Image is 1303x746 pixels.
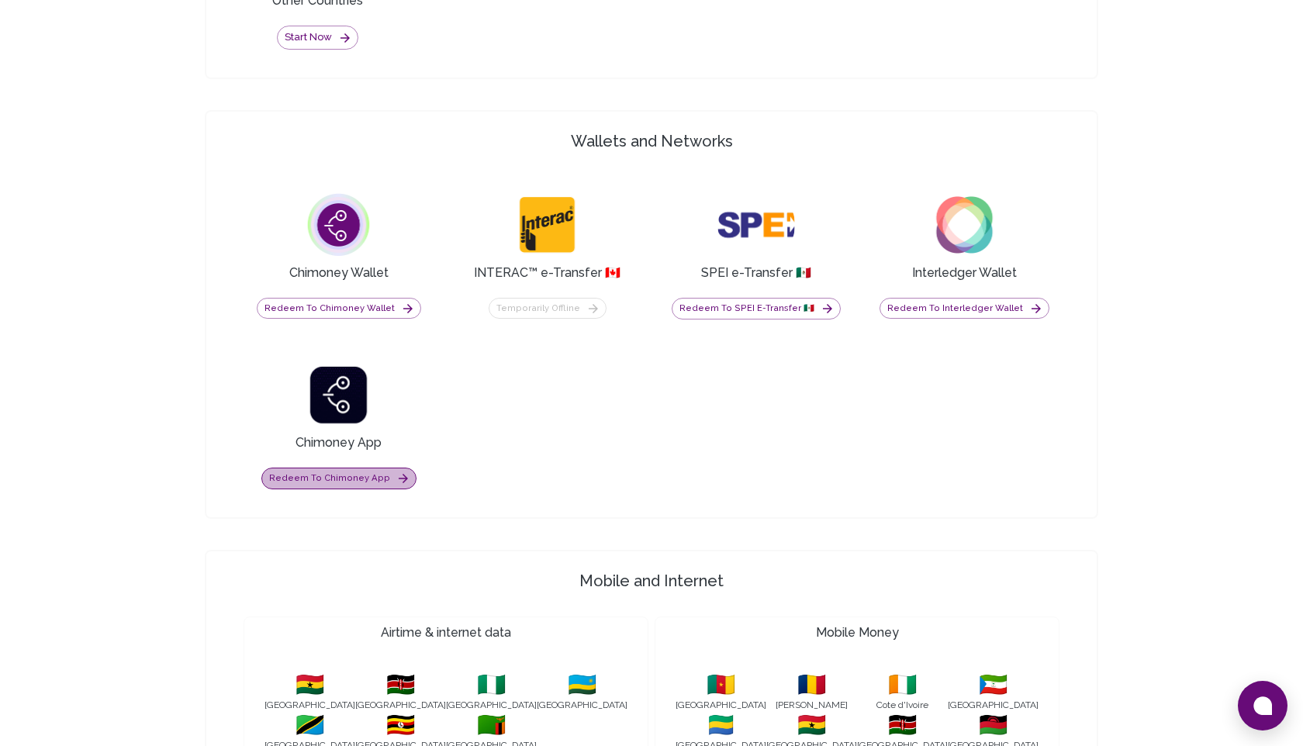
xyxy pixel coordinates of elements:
[355,671,446,699] span: 🇰🇪
[816,623,899,642] h3: Mobile Money
[676,699,766,711] span: [GEOGRAPHIC_DATA]
[264,711,355,739] span: 🇹🇿
[912,264,1017,282] h3: Interledger Wallet
[446,671,537,699] span: 🇳🇬
[213,130,1090,152] h4: Wallets and Networks
[296,433,382,452] h3: Chimoney App
[474,264,620,282] h3: INTERAC™ e-Transfer 🇨🇦
[926,186,1004,264] img: dollar globe
[676,671,766,699] span: 🇨🇲
[1238,681,1287,730] button: Open chat window
[701,264,811,282] h3: SPEI e-Transfer 🇲🇽
[537,671,627,699] span: 🇷🇼
[857,671,948,699] span: 🇨🇮
[355,699,446,711] span: [GEOGRAPHIC_DATA]
[289,264,389,282] h3: Chimoney Wallet
[676,711,766,739] span: 🇬🇦
[381,623,511,642] h3: Airtime & internet data
[948,699,1039,711] span: [GEOGRAPHIC_DATA]
[355,711,446,739] span: 🇺🇬
[509,186,586,264] img: dollar globe
[213,570,1090,592] h4: Mobile and Internet
[948,711,1039,739] span: 🇲🇼
[264,671,355,699] span: 🇬🇭
[857,711,948,739] span: 🇰🇪
[300,186,378,264] img: dollar globe
[264,699,355,711] span: [GEOGRAPHIC_DATA]
[857,699,948,711] span: Cote d'Ivoire
[446,699,537,711] span: [GEOGRAPHIC_DATA]
[537,699,627,711] span: [GEOGRAPHIC_DATA]
[257,298,421,319] button: Redeem to Chimoney Wallet
[880,298,1049,319] button: Redeem to Interledger Wallet
[948,671,1039,699] span: 🇬🇶
[261,468,416,489] button: Redeem to Chimoney App
[717,186,795,264] img: dollar globe
[277,26,358,50] button: Start now
[766,699,857,711] span: [PERSON_NAME]
[766,711,857,739] span: 🇬🇭
[300,357,378,434] img: dollar globe
[766,671,857,699] span: 🇹🇩
[672,298,841,319] button: Redeem to SPEI e-Transfer 🇲🇽
[446,711,537,739] span: 🇿🇲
